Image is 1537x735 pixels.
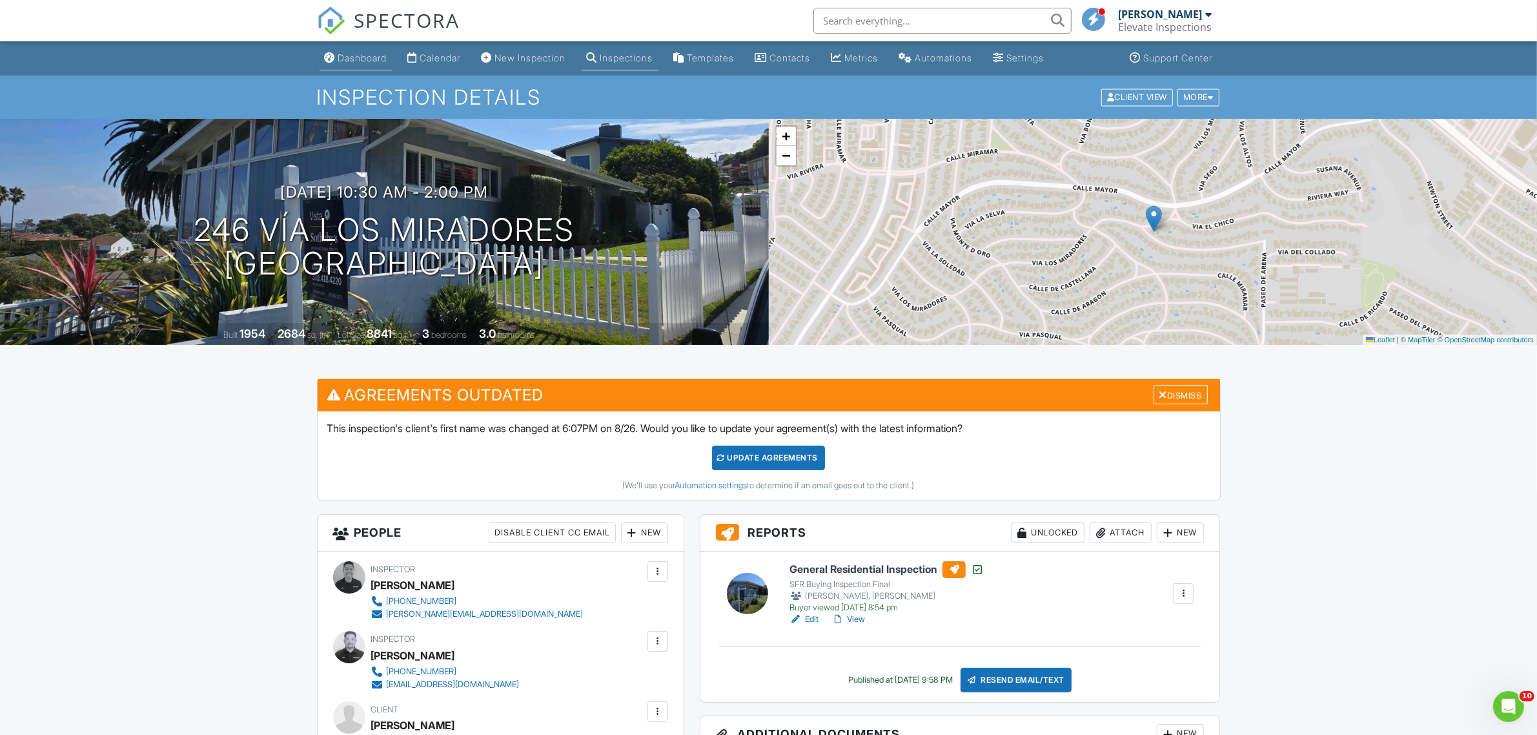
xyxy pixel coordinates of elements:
a: Support Center [1125,47,1218,70]
a: [EMAIL_ADDRESS][DOMAIN_NAME] [371,678,520,691]
h1: Inspection Details [317,86,1221,109]
a: Settings [988,47,1050,70]
span: sq.ft. [394,330,410,340]
div: [PERSON_NAME], [PERSON_NAME] [789,590,984,603]
span: Client [371,705,399,714]
h3: Reports [700,515,1220,552]
div: Settings [1007,52,1044,63]
div: [PHONE_NUMBER] [387,596,457,606]
a: Metrics [826,47,884,70]
div: [PERSON_NAME] [371,575,455,595]
a: Edit [789,613,819,626]
div: Dashboard [338,52,387,63]
span: SPECTORA [354,6,460,34]
div: Templates [687,52,735,63]
div: Published at [DATE] 9:58 PM [848,675,953,685]
div: 3.0 [479,327,496,340]
div: [EMAIL_ADDRESS][DOMAIN_NAME] [387,679,520,690]
div: Elevate Inspections [1119,21,1212,34]
span: sq. ft. [307,330,325,340]
a: SPECTORA [317,17,460,45]
div: Calendar [420,52,461,63]
iframe: Intercom live chat [1493,691,1524,722]
a: View [831,613,865,626]
a: © MapTiler [1401,336,1436,344]
a: General Residential Inspection SFR Buying Inspection Final [PERSON_NAME], [PERSON_NAME] Buyer vie... [789,561,984,613]
div: [PERSON_NAME] [371,646,455,665]
span: Lot Size [338,330,365,340]
div: [PERSON_NAME][EMAIL_ADDRESS][DOMAIN_NAME] [387,609,584,619]
div: This inspection's client's first name was changed at 6:07PM on 8/26. Would you like to update you... [318,411,1220,501]
a: Contacts [750,47,816,70]
div: Buyer viewed [DATE] 8:54 pm [789,603,984,613]
span: | [1397,336,1399,344]
a: Dashboard [320,47,392,70]
a: [PHONE_NUMBER] [371,595,584,608]
div: [PHONE_NUMBER] [387,667,457,677]
div: Unlocked [1011,523,1084,543]
div: New [621,523,668,543]
div: (We'll use your to determine if an email goes out to the client.) [327,481,1210,491]
a: Zoom out [777,146,796,165]
div: 2684 [278,327,305,340]
a: [PHONE_NUMBER] [371,665,520,678]
a: Zoom in [777,127,796,146]
a: © OpenStreetMap contributors [1438,336,1534,344]
span: 10 [1520,691,1534,701]
div: [PERSON_NAME] [371,716,455,735]
a: Automations (Basic) [894,47,978,70]
div: Resend Email/Text [961,668,1072,692]
div: 3 [422,327,429,340]
h6: General Residential Inspection [789,561,984,578]
div: [PERSON_NAME] [1119,8,1203,21]
h3: [DATE] 10:30 am - 2:00 pm [280,183,488,201]
div: Contacts [770,52,811,63]
span: bathrooms [498,330,534,340]
div: New [1157,523,1204,543]
a: Client View [1100,92,1176,101]
div: Disable Client CC Email [489,523,616,543]
h1: 246 Vía Los Miradores [GEOGRAPHIC_DATA] [194,213,575,282]
span: bedrooms [431,330,467,340]
span: Built [223,330,238,340]
a: New Inspection [476,47,571,70]
div: SFR Buying Inspection Final [789,579,984,590]
img: Marker [1146,205,1162,232]
div: 1954 [239,327,265,340]
h3: Agreements Outdated [318,379,1220,411]
a: Templates [669,47,740,70]
div: 8841 [367,327,392,340]
a: Calendar [403,47,466,70]
div: More [1177,88,1219,106]
div: Inspections [600,52,653,63]
span: Inspector [371,564,416,574]
h3: People [318,515,684,552]
a: Inspections [582,47,658,70]
div: New Inspection [495,52,566,63]
img: The Best Home Inspection Software - Spectora [317,6,345,35]
div: Metrics [845,52,879,63]
a: Leaflet [1366,336,1395,344]
a: [PERSON_NAME][EMAIL_ADDRESS][DOMAIN_NAME] [371,608,584,621]
div: Update Agreements [712,446,825,470]
div: Dismiss [1154,385,1208,405]
span: + [782,128,790,144]
div: Support Center [1144,52,1213,63]
div: Attach [1090,523,1152,543]
span: Inspector [371,634,416,644]
div: Automations [915,52,973,63]
span: − [782,147,790,163]
input: Search everything... [813,8,1072,34]
a: Automation settings [675,481,748,490]
div: Client View [1101,88,1173,106]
